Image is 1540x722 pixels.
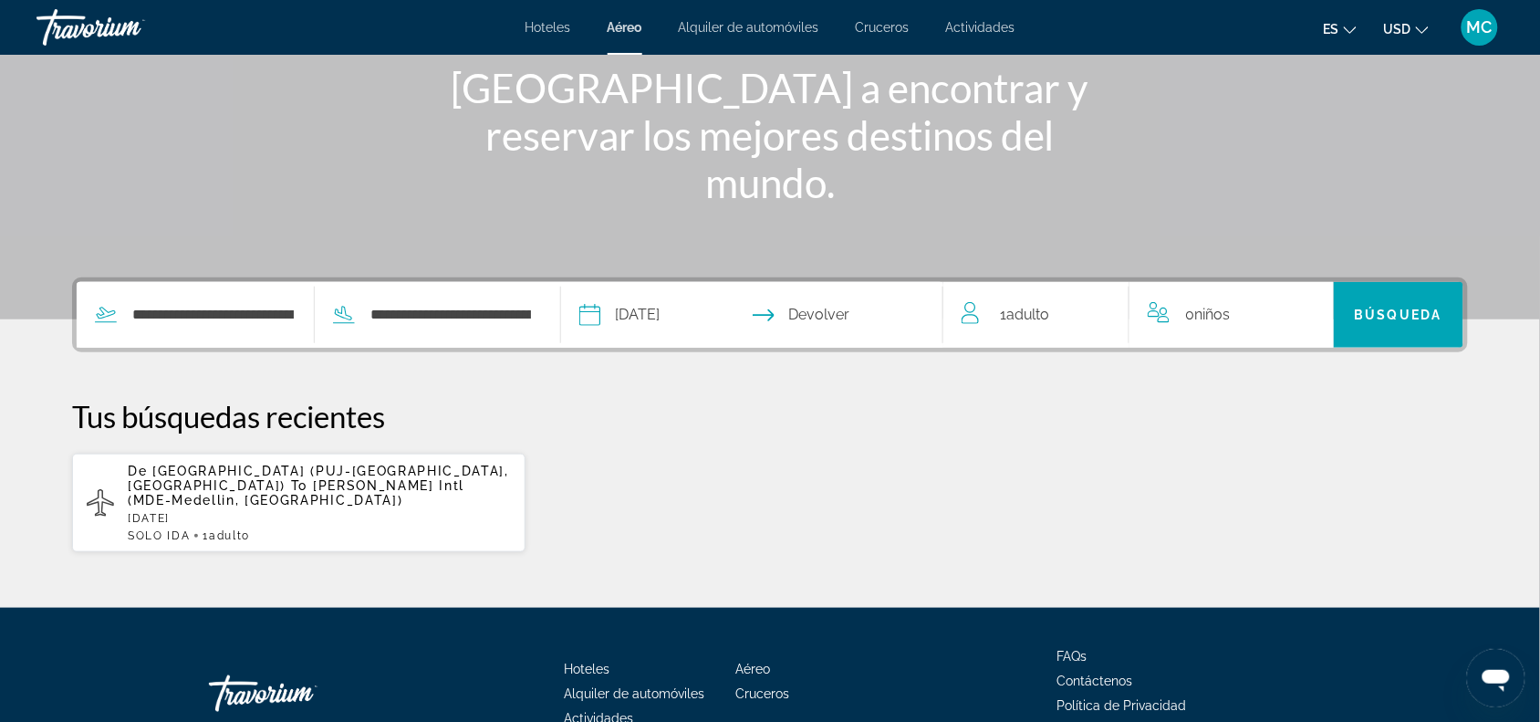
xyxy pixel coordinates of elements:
[564,686,704,701] a: Alquiler de automóviles
[1057,649,1087,664] a: FAQs
[736,662,771,676] a: Aéreo
[579,282,660,348] button: Select depart date
[1006,306,1050,323] span: Adulto
[679,20,819,35] a: Alquiler de automóviles
[36,4,219,51] a: Travorium
[72,398,1468,434] p: Tus búsquedas recientes
[128,478,464,507] span: [PERSON_NAME] Intl (MDE-Medellin, [GEOGRAPHIC_DATA])
[77,282,1463,348] div: Search widget
[1324,16,1357,42] button: Change language
[128,464,147,478] span: De
[1467,649,1525,707] iframe: Botón para iniciar la ventana de mensajería
[1467,18,1493,37] span: MC
[1324,22,1339,37] span: es
[128,512,511,525] p: [DATE]
[1384,16,1429,42] button: Change currency
[1334,282,1464,348] button: Search
[209,529,250,542] span: Adulto
[1057,674,1133,688] a: Contáctenos
[856,20,910,35] a: Cruceros
[1000,302,1050,328] span: 1
[736,686,790,701] a: Cruceros
[753,282,849,348] button: Select return date
[128,529,190,542] span: SOLO IDA
[1355,308,1442,322] span: Búsqueda
[1186,302,1231,328] span: 0
[203,529,250,542] span: 1
[564,662,609,676] a: Hoteles
[525,20,571,35] a: Hoteles
[209,666,391,721] a: Go Home
[1384,22,1411,37] span: USD
[428,64,1112,206] h1: [GEOGRAPHIC_DATA] a encontrar y reservar los mejores destinos del mundo.
[946,20,1015,35] a: Actividades
[608,20,642,35] a: Aéreo
[72,453,525,553] button: De [GEOGRAPHIC_DATA] (PUJ-[GEOGRAPHIC_DATA], [GEOGRAPHIC_DATA]) To [PERSON_NAME] Intl (MDE-Medell...
[128,464,509,493] span: [GEOGRAPHIC_DATA] (PUJ-[GEOGRAPHIC_DATA], [GEOGRAPHIC_DATA])
[1456,8,1504,47] button: User Menu
[291,478,307,493] span: To
[1195,306,1231,323] span: Niños
[1057,698,1187,713] a: Política de Privacidad
[943,282,1334,348] button: Travelers: 1 adult, 0 children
